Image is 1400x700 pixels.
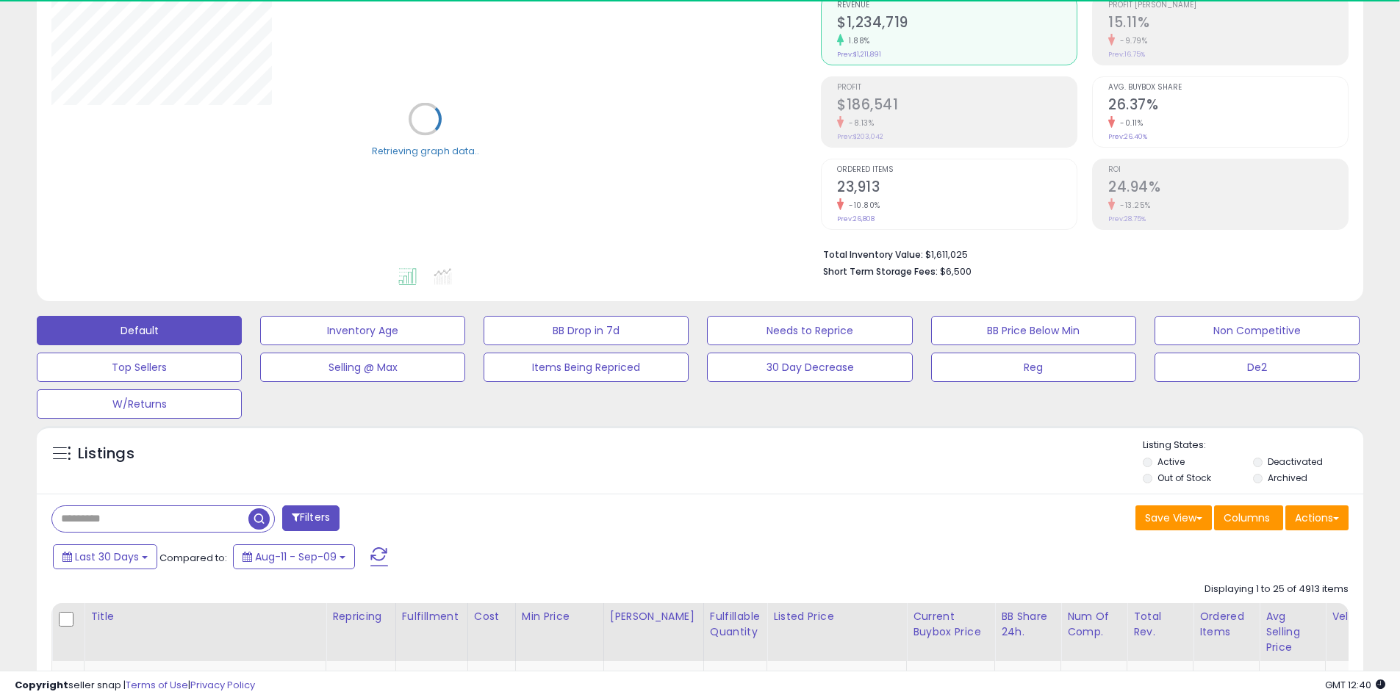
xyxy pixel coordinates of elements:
a: Privacy Policy [190,678,255,692]
small: Prev: $1,211,891 [837,50,881,59]
button: 30 Day Decrease [707,353,912,382]
span: Compared to: [159,551,227,565]
small: -0.11% [1115,118,1143,129]
button: Aug-11 - Sep-09 [233,544,355,569]
h2: $186,541 [837,96,1077,116]
label: Deactivated [1268,455,1323,468]
div: Title [90,609,320,624]
span: Last 30 Days [75,549,139,564]
small: -13.25% [1115,200,1151,211]
div: Num of Comp. [1067,609,1121,640]
h2: $1,234,719 [837,14,1077,34]
button: Reg [931,353,1136,382]
div: Avg Selling Price [1266,609,1319,655]
div: Listed Price [773,609,900,624]
button: BB Price Below Min [931,316,1136,345]
div: seller snap | | [15,679,255,693]
button: Actions [1285,505,1349,530]
span: Aug-11 - Sep-09 [255,549,337,564]
div: Fulfillable Quantity [710,609,761,640]
div: BB Share 24h. [1001,609,1055,640]
button: Selling @ Max [260,353,465,382]
div: Min Price [522,609,597,624]
div: Fulfillment [402,609,462,624]
div: Velocity [1332,609,1385,624]
b: Total Inventory Value: [823,248,923,261]
strong: Copyright [15,678,68,692]
button: De2 [1155,353,1360,382]
small: -10.80% [844,200,880,211]
small: Prev: 26,808 [837,214,875,223]
p: Listing States: [1143,439,1363,452]
li: $1,611,025 [823,245,1338,262]
button: W/Returns [37,389,242,419]
button: Save View [1135,505,1212,530]
button: Items Being Repriced [484,353,689,382]
b: Short Term Storage Fees: [823,265,938,278]
h5: Listings [78,444,134,464]
button: BB Drop in 7d [484,316,689,345]
div: Displaying 1 to 25 of 4913 items [1205,582,1349,596]
small: -9.79% [1115,35,1147,46]
label: Archived [1268,472,1307,484]
div: Current Buybox Price [913,609,988,640]
span: 2025-10-10 12:40 GMT [1325,678,1385,692]
div: Total Rev. [1133,609,1187,640]
small: Prev: 28.75% [1108,214,1146,223]
small: 1.88% [844,35,870,46]
button: Columns [1214,505,1283,530]
button: Non Competitive [1155,316,1360,345]
span: Revenue [837,1,1077,10]
span: $6,500 [940,264,972,278]
span: Avg. Buybox Share [1108,84,1348,92]
small: -8.13% [844,118,874,129]
div: Ordered Items [1199,609,1253,640]
label: Out of Stock [1157,472,1211,484]
div: [PERSON_NAME] [610,609,697,624]
span: Ordered Items [837,166,1077,174]
a: Terms of Use [126,678,188,692]
span: Columns [1224,510,1270,525]
button: Filters [282,505,340,531]
span: ROI [1108,166,1348,174]
span: Profit [837,84,1077,92]
h2: 24.94% [1108,178,1348,198]
h2: 15.11% [1108,14,1348,34]
div: Cost [474,609,509,624]
button: Last 30 Days [53,544,157,569]
small: Prev: 26.40% [1108,132,1147,141]
label: Active [1157,455,1185,468]
div: Repricing [332,609,390,624]
h2: 23,913 [837,178,1077,198]
button: Inventory Age [260,316,465,345]
span: Profit [PERSON_NAME] [1108,1,1348,10]
button: Default [37,316,242,345]
small: Prev: 16.75% [1108,50,1145,59]
button: Needs to Reprice [707,316,912,345]
button: Top Sellers [37,353,242,382]
h2: 26.37% [1108,96,1348,116]
div: Retrieving graph data.. [372,144,479,157]
small: Prev: $203,042 [837,132,883,141]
